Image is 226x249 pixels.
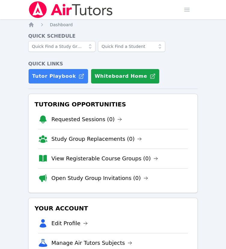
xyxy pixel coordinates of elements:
a: Tutor Playbook [28,69,88,84]
a: Dashboard [50,22,73,28]
a: Requested Sessions (0) [51,115,122,124]
h3: Your Account [33,203,193,214]
nav: Breadcrumb [28,22,198,28]
h4: Quick Schedule [28,33,198,40]
button: Whiteboard Home [91,69,160,84]
h4: Quick Links [28,60,198,68]
a: Study Group Replacements (0) [51,135,142,143]
a: View Registerable Course Groups (0) [51,154,158,163]
a: Edit Profile [51,219,88,228]
a: Open Study Group Invitations (0) [51,174,148,182]
img: Air Tutors [28,1,113,18]
input: Quick Find a Student [98,41,165,52]
h3: Tutoring Opportunities [33,99,193,110]
input: Quick Find a Study Group [28,41,96,52]
a: Manage Air Tutors Subjects [51,239,132,247]
span: Dashboard [50,22,73,27]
